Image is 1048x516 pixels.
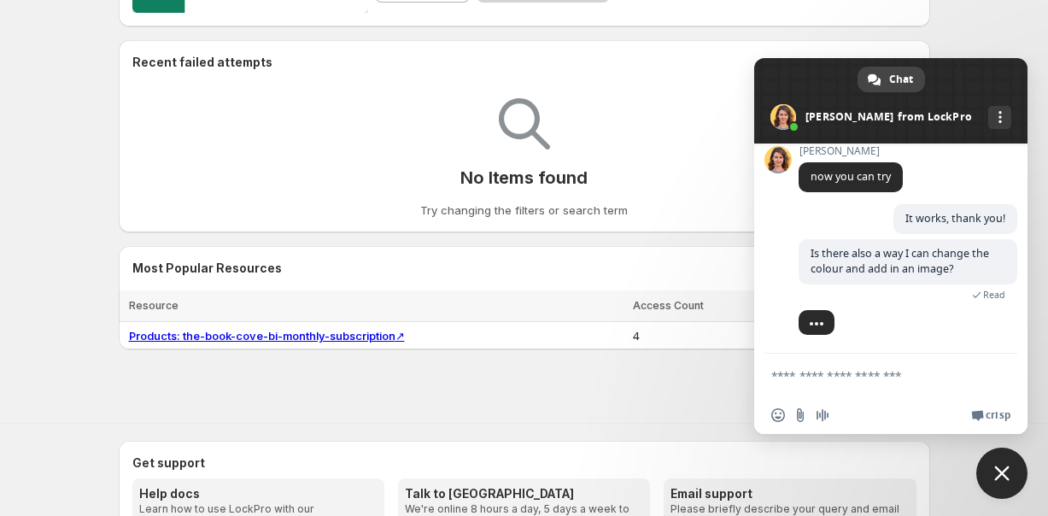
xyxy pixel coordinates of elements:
td: 4 [628,322,770,350]
h3: Email support [670,485,909,502]
span: Is there also a way I can change the colour and add in an image? [811,246,989,276]
h2: Get support [132,454,916,472]
span: Access Count [633,299,704,312]
h2: Recent failed attempts [132,54,272,71]
span: Send a file [793,408,807,422]
span: Audio message [816,408,829,422]
span: now you can try [811,169,891,184]
a: Crisp [971,408,1010,422]
h3: Help docs [139,485,378,502]
span: Read [983,289,1005,301]
h2: Most Popular Resources [132,260,916,277]
h3: Talk to [GEOGRAPHIC_DATA] [405,485,643,502]
span: Crisp [986,408,1010,422]
span: Insert an emoji [771,408,785,422]
span: [PERSON_NAME] [799,145,903,157]
p: No Items found [460,167,587,188]
textarea: Compose your message... [771,354,976,396]
a: Close chat [976,448,1028,499]
p: Try changing the filters or search term [420,202,628,219]
span: Resource [129,299,179,312]
span: It works, thank you! [905,211,1005,226]
span: Chat [889,67,913,92]
a: Products: the-book-cove-bi-monthly-subscription↗ [129,329,405,343]
a: Chat [858,67,925,92]
img: Empty search results [499,98,550,150]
